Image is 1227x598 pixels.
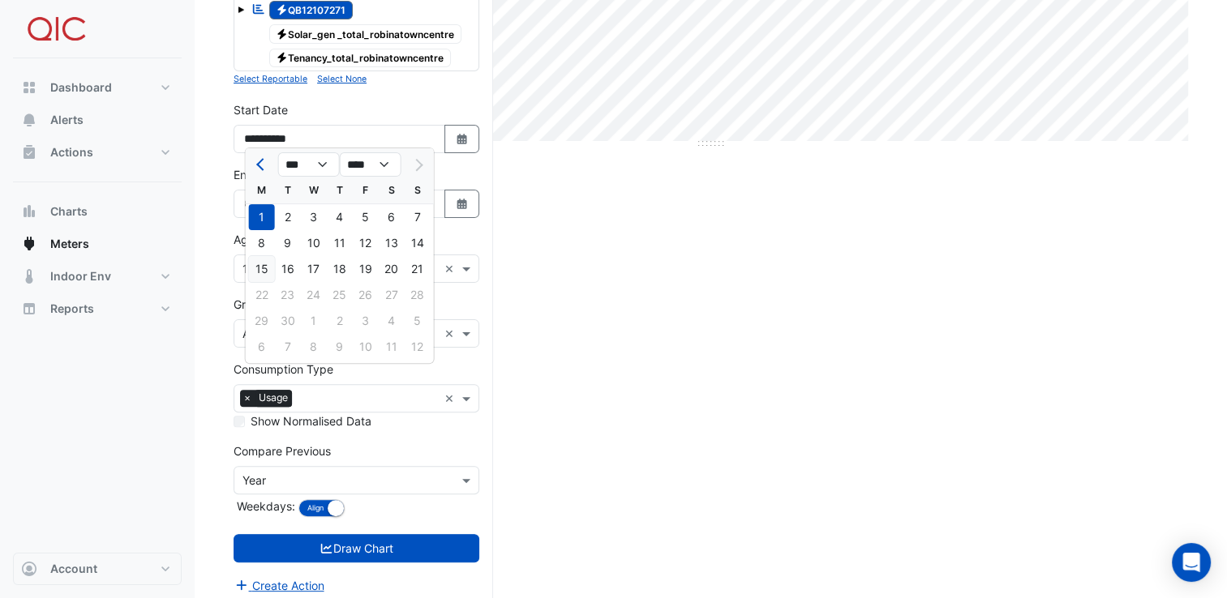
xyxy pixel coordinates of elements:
div: Open Intercom Messenger [1172,543,1211,582]
div: M [249,177,275,203]
div: 17 [301,256,327,282]
label: Show Normalised Data [251,412,371,429]
div: Monday, September 15, 2025 [249,256,275,282]
div: Thursday, September 4, 2025 [327,204,353,230]
div: Sunday, September 14, 2025 [405,230,431,256]
div: 16 [275,256,301,282]
app-icon: Meters [21,236,37,252]
div: Friday, September 19, 2025 [353,256,379,282]
div: Wednesday, September 17, 2025 [301,256,327,282]
button: Alerts [13,104,182,136]
div: S [405,177,431,203]
span: Clear [444,325,458,342]
select: Select month [278,152,340,177]
button: Indoor Env [13,260,182,293]
span: Dashboard [50,79,112,96]
div: Monday, September 1, 2025 [249,204,275,230]
span: Clear [444,390,458,407]
label: Compare Previous [234,442,331,459]
span: Clear [444,260,458,277]
div: 8 [249,230,275,256]
small: Select Reportable [234,74,307,84]
span: QB12107271 [269,1,354,20]
fa-icon: Electricity [276,4,288,16]
fa-icon: Select Date [455,132,470,146]
div: 7 [405,204,431,230]
div: S [379,177,405,203]
button: Select None [317,71,367,86]
div: W [301,177,327,203]
div: Wednesday, September 10, 2025 [301,230,327,256]
app-icon: Charts [21,203,37,220]
button: Actions [13,136,182,169]
img: Company Logo [19,13,92,45]
div: Monday, September 8, 2025 [249,230,275,256]
small: Select None [317,74,367,84]
div: 5 [353,204,379,230]
label: Start Date [234,101,288,118]
div: 9 [275,230,301,256]
label: Group By [234,296,283,313]
div: Friday, September 12, 2025 [353,230,379,256]
div: Tuesday, September 9, 2025 [275,230,301,256]
button: Account [13,553,182,585]
div: 12 [353,230,379,256]
button: Select Reportable [234,71,307,86]
div: 1 [249,204,275,230]
button: Charts [13,195,182,228]
span: Alerts [50,112,84,128]
fa-icon: Reportable [251,2,266,16]
label: Weekdays: [234,498,295,515]
app-icon: Reports [21,301,37,317]
span: Solar_gen _total_robinatowncentre [269,24,462,44]
span: × [240,390,255,406]
div: Saturday, September 6, 2025 [379,204,405,230]
span: Reports [50,301,94,317]
span: Charts [50,203,88,220]
app-icon: Alerts [21,112,37,128]
span: Indoor Env [50,268,111,284]
div: 10 [301,230,327,256]
button: Dashboard [13,71,182,104]
div: Tuesday, September 16, 2025 [275,256,301,282]
div: 19 [353,256,379,282]
div: Sunday, September 7, 2025 [405,204,431,230]
div: Saturday, September 20, 2025 [379,256,405,282]
button: Draw Chart [234,534,479,562]
div: 3 [301,204,327,230]
div: T [327,177,353,203]
div: Tuesday, September 2, 2025 [275,204,301,230]
span: Actions [50,144,93,160]
div: F [353,177,379,203]
app-icon: Indoor Env [21,268,37,284]
select: Select year [340,152,401,177]
div: Thursday, September 18, 2025 [327,256,353,282]
div: 14 [405,230,431,256]
div: 21 [405,256,431,282]
div: 11 [327,230,353,256]
div: Friday, September 5, 2025 [353,204,379,230]
div: 2 [275,204,301,230]
div: Thursday, September 11, 2025 [327,230,353,256]
span: Meters [50,236,89,252]
div: 18 [327,256,353,282]
button: Previous month [252,152,272,177]
div: Sunday, September 21, 2025 [405,256,431,282]
fa-icon: Select Date [455,197,470,211]
button: Meters [13,228,182,260]
div: 6 [379,204,405,230]
app-icon: Dashboard [21,79,37,96]
div: T [275,177,301,203]
div: 13 [379,230,405,256]
div: Saturday, September 13, 2025 [379,230,405,256]
div: 20 [379,256,405,282]
label: End Date [234,166,282,183]
fa-icon: Electricity [276,28,288,40]
span: Usage [255,390,292,406]
app-icon: Actions [21,144,37,160]
button: Reports [13,293,182,325]
div: 15 [249,256,275,282]
label: Aggregate Period [234,231,328,248]
label: Consumption Type [234,361,333,378]
div: 4 [327,204,353,230]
